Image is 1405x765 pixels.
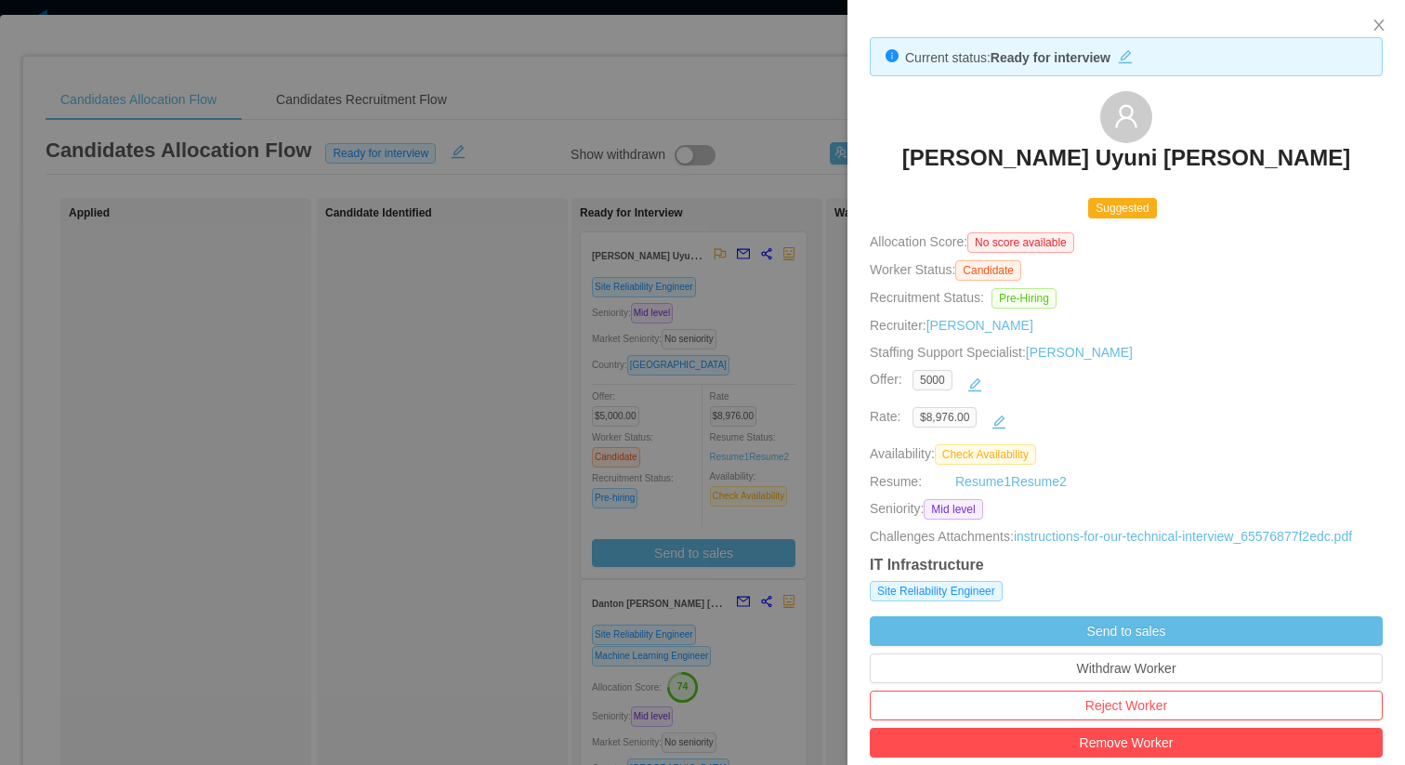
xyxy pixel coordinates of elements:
span: Worker Status: [870,262,955,277]
span: Mid level [924,499,982,520]
button: Withdraw Worker [870,653,1383,683]
span: Recruitment Status: [870,290,984,305]
span: Check Availability [935,444,1036,465]
a: [PERSON_NAME] Uyuni [PERSON_NAME] [902,143,1351,184]
span: Resume: [870,474,922,489]
a: instructions-for-our-technical-interview_65576877f2edc.pdf [1014,529,1352,544]
span: Staffing Support Specialist: [870,345,1133,360]
button: Send to sales [870,616,1383,646]
strong: Ready for interview [991,50,1110,65]
span: $8,976.00 [913,407,977,428]
button: icon: edit [1110,46,1140,64]
a: [PERSON_NAME] [926,318,1033,333]
span: Challenges Attachments: [870,527,1014,547]
span: 5000 [913,370,952,390]
span: Current status: [905,50,991,65]
i: icon: close [1372,18,1386,33]
span: Recruiter: [870,318,1033,333]
span: Seniority: [870,499,924,520]
span: Availability: [870,446,1044,461]
span: Suggested [1088,198,1156,218]
span: Pre-Hiring [991,288,1057,309]
button: Remove Worker [870,728,1383,758]
span: Candidate [955,260,1021,281]
span: Allocation Score: [870,234,967,249]
button: icon: edit [984,407,1014,437]
a: Resume2 [1011,472,1067,492]
h3: [PERSON_NAME] Uyuni [PERSON_NAME] [902,143,1351,173]
button: Reject Worker [870,691,1383,720]
a: Resume1 [955,472,1011,492]
a: [PERSON_NAME] [1026,345,1133,360]
strong: IT Infrastructure [870,557,984,573]
i: icon: info-circle [886,49,899,62]
span: Site Reliability Engineer [870,581,1003,601]
i: icon: user [1113,103,1139,129]
button: icon: edit [960,370,990,400]
span: No score available [967,232,1074,253]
